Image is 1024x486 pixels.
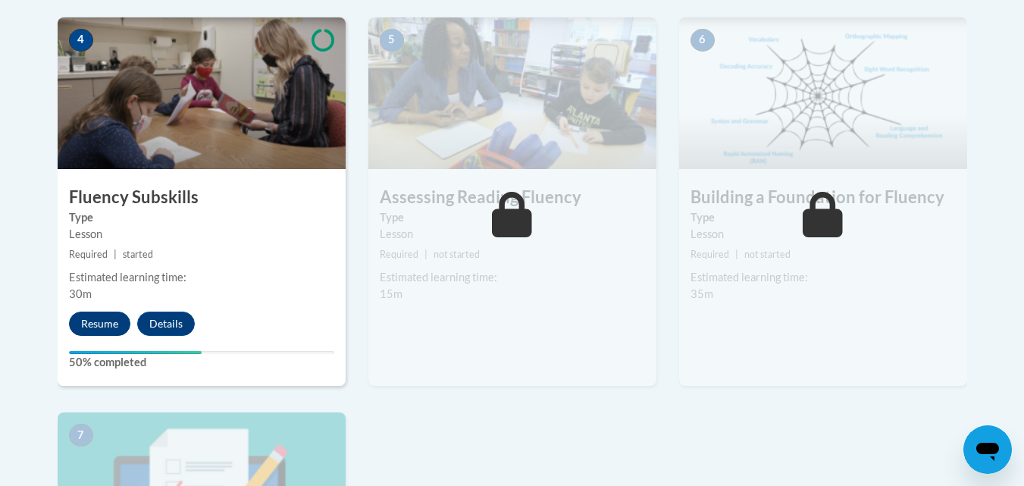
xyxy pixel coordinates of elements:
[69,29,93,52] span: 4
[380,29,404,52] span: 5
[69,226,334,243] div: Lesson
[69,351,202,354] div: Your progress
[679,186,967,209] h3: Building a Foundation for Fluency
[69,287,92,300] span: 30m
[368,17,656,169] img: Course Image
[679,17,967,169] img: Course Image
[114,249,117,260] span: |
[690,249,729,260] span: Required
[58,186,346,209] h3: Fluency Subskills
[380,269,645,286] div: Estimated learning time:
[690,209,956,226] label: Type
[380,226,645,243] div: Lesson
[690,226,956,243] div: Lesson
[69,312,130,336] button: Resume
[137,312,195,336] button: Details
[69,354,334,371] label: 50% completed
[123,249,153,260] span: started
[963,425,1012,474] iframe: Button to launch messaging window
[69,249,108,260] span: Required
[69,209,334,226] label: Type
[690,287,713,300] span: 35m
[69,424,93,447] span: 7
[380,209,645,226] label: Type
[690,29,715,52] span: 6
[424,249,427,260] span: |
[380,249,418,260] span: Required
[744,249,791,260] span: not started
[380,287,402,300] span: 15m
[434,249,480,260] span: not started
[690,269,956,286] div: Estimated learning time:
[368,186,656,209] h3: Assessing Reading Fluency
[735,249,738,260] span: |
[58,17,346,169] img: Course Image
[69,269,334,286] div: Estimated learning time:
